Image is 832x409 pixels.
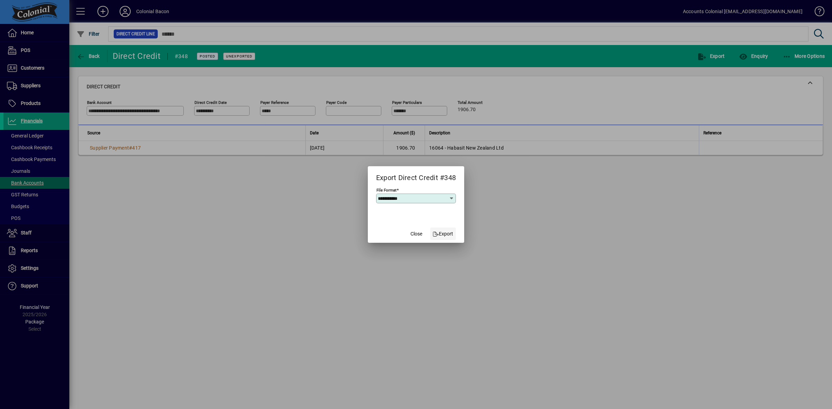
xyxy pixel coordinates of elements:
button: Close [405,228,427,240]
mat-label: File Format [376,188,397,193]
span: Close [410,230,422,238]
h2: Export Direct Credit #348 [368,166,464,186]
button: Export [430,228,456,240]
span: Export [433,230,453,238]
